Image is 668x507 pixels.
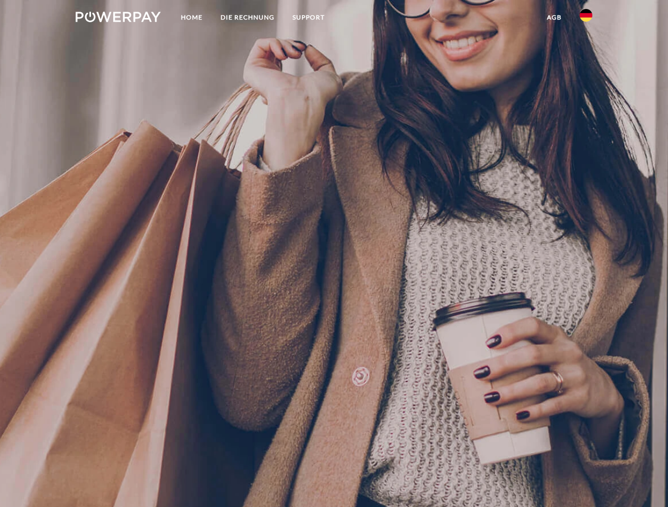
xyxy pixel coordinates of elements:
[212,8,283,27] a: DIE RECHNUNG
[538,8,571,27] a: agb
[76,12,161,22] img: logo-powerpay-white.svg
[580,9,592,22] img: de
[283,8,334,27] a: SUPPORT
[172,8,212,27] a: Home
